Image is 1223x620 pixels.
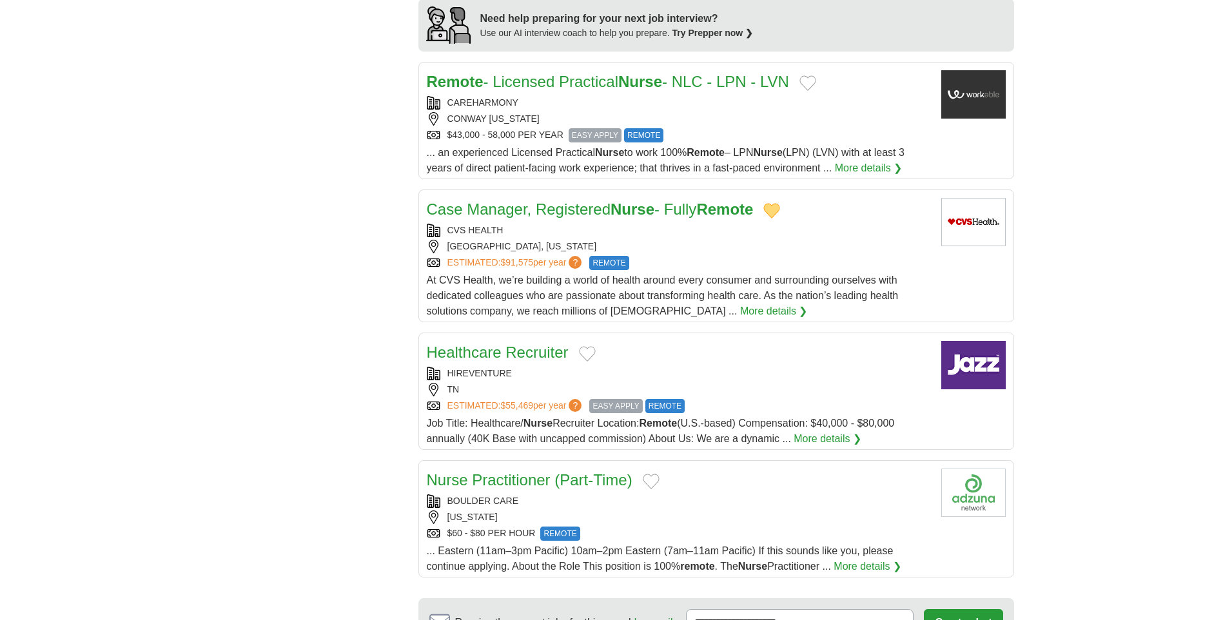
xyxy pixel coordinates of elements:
[427,545,894,572] span: ... Eastern (11am–3pm Pacific) 10am–2pm Eastern (7am–11am Pacific) If this sounds like you, pleas...
[427,494,931,508] div: BOULDER CARE
[427,344,569,361] a: Healthcare Recruiter
[480,26,754,40] div: Use our AI interview coach to help you prepare.
[941,70,1006,119] img: Company logo
[427,510,931,524] div: [US_STATE]
[687,147,725,158] strong: Remote
[753,147,782,158] strong: Nurse
[618,73,662,90] strong: Nurse
[427,128,931,142] div: $43,000 - 58,000 PER YEAR
[427,383,931,396] div: TN
[738,561,767,572] strong: Nurse
[427,73,484,90] strong: Remote
[799,75,816,91] button: Add to favorite jobs
[427,527,931,541] div: $60 - $80 PER HOUR
[427,367,931,380] div: HIREVENTURE
[624,128,663,142] span: REMOTE
[680,561,714,572] strong: remote
[643,474,660,489] button: Add to favorite jobs
[740,304,808,319] a: More details ❯
[579,346,596,362] button: Add to favorite jobs
[645,399,685,413] span: REMOTE
[672,28,754,38] a: Try Prepper now ❯
[569,399,582,412] span: ?
[427,112,931,126] div: CONWAY [US_STATE]
[611,200,654,218] strong: Nurse
[763,203,780,218] button: Add to favorite jobs
[427,200,754,218] a: Case Manager, RegisteredNurse- FullyRemote
[427,418,895,444] span: Job Title: Healthcare/ Recruiter Location: (U.S.-based) Compensation: $40,000 - $80,000 annually ...
[589,399,642,413] span: EASY APPLY
[941,341,1006,389] img: Company logo
[589,256,629,270] span: REMOTE
[569,128,621,142] span: EASY APPLY
[696,200,753,218] strong: Remote
[427,240,931,253] div: [GEOGRAPHIC_DATA], [US_STATE]
[427,96,931,110] div: CAREHARMONY
[447,256,585,270] a: ESTIMATED:$91,575per year?
[523,418,553,429] strong: Nurse
[794,431,861,447] a: More details ❯
[427,471,632,489] a: Nurse Practitioner (Part-Time)
[595,147,624,158] strong: Nurse
[447,225,504,235] a: CVS HEALTH
[500,400,533,411] span: $55,469
[834,559,901,574] a: More details ❯
[835,160,903,176] a: More details ❯
[941,198,1006,246] img: CVS Health logo
[447,399,585,413] a: ESTIMATED:$55,469per year?
[941,469,1006,517] img: Company logo
[500,257,533,267] span: $91,575
[427,73,789,90] a: Remote- Licensed PracticalNurse- NLC - LPN - LVN
[480,11,754,26] div: Need help preparing for your next job interview?
[639,418,677,429] strong: Remote
[427,275,899,316] span: At CVS Health, we’re building a world of health around every consumer and surrounding ourselves w...
[427,147,905,173] span: ... an experienced Licensed Practical to work 100% – LPN (LPN) (LVN) with at least 3 years of dir...
[540,527,580,541] span: REMOTE
[569,256,582,269] span: ?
